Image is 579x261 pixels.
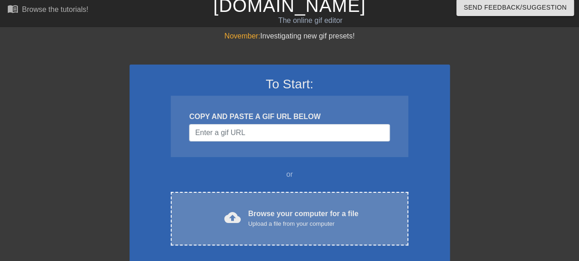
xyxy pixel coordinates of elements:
[7,3,18,14] span: menu_book
[141,76,438,92] h3: To Start:
[22,5,88,13] div: Browse the tutorials!
[153,169,426,180] div: or
[189,124,390,141] input: Username
[464,2,567,13] span: Send Feedback/Suggestion
[224,32,260,40] span: November:
[248,219,358,228] div: Upload a file from your computer
[198,15,423,26] div: The online gif editor
[224,209,241,226] span: cloud_upload
[189,111,390,122] div: COPY AND PASTE A GIF URL BELOW
[130,31,450,42] div: Investigating new gif presets!
[7,3,88,17] a: Browse the tutorials!
[248,208,358,228] div: Browse your computer for a file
